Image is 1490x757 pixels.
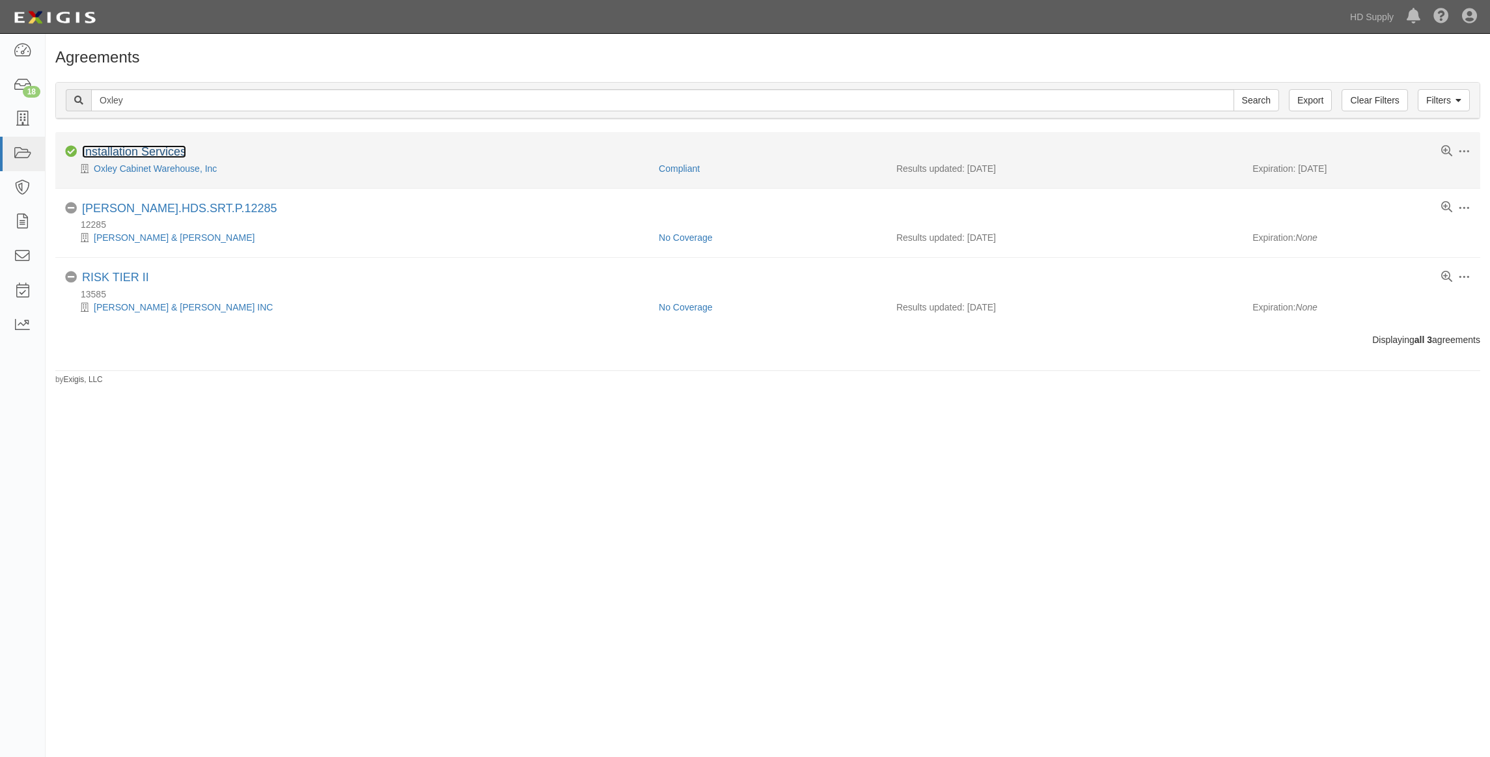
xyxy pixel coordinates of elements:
i: Help Center - Complianz [1433,9,1449,25]
i: Compliant [65,146,77,158]
a: [PERSON_NAME] & [PERSON_NAME] [94,232,255,243]
a: RISK TIER II [82,271,149,284]
img: logo-5460c22ac91f19d4615b14bd174203de0afe785f0fc80cf4dbbc73dc1793850b.png [10,6,100,29]
div: Expiration: [1252,301,1470,314]
div: Results updated: [DATE] [896,231,1233,244]
input: Search [1234,89,1279,111]
div: Results updated: [DATE] [896,301,1233,314]
div: Expiration: [1252,231,1470,244]
div: 12285 [65,218,1480,231]
a: Filters [1418,89,1470,111]
a: Clear Filters [1342,89,1407,111]
a: No Coverage [659,232,713,243]
div: Results updated: [DATE] [896,162,1233,175]
a: [PERSON_NAME].HDS.SRT.P.12285 [82,202,277,215]
div: RISK TIER II [82,271,149,285]
input: Search [91,89,1234,111]
a: Exigis, LLC [64,375,103,384]
a: View results summary [1441,146,1452,158]
div: Displaying agreements [46,333,1490,346]
em: None [1295,232,1317,243]
small: by [55,374,103,385]
a: [PERSON_NAME] & [PERSON_NAME] INC [94,302,273,312]
em: None [1295,302,1317,312]
i: No Coverage [65,271,77,283]
div: HART & COOLEY [65,231,649,244]
div: HART.HDS.SRT.P.12285 [82,202,277,216]
a: Export [1289,89,1332,111]
a: HD Supply [1344,4,1400,30]
a: Compliant [659,163,700,174]
a: Oxley Cabinet Warehouse, Inc [94,163,217,174]
div: Installation Services [82,145,186,159]
div: 13585 [65,288,1480,301]
b: all 3 [1414,335,1432,345]
div: Expiration: [DATE] [1252,162,1470,175]
div: Oxley Cabinet Warehouse, Inc [65,162,649,175]
div: 18 [23,86,40,98]
a: View results summary [1441,202,1452,213]
h1: Agreements [55,49,1480,66]
a: View results summary [1441,271,1452,283]
i: No Coverage [65,202,77,214]
a: Installation Services [82,145,186,158]
div: HART & COOLEY INC [65,301,649,314]
a: No Coverage [659,302,713,312]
